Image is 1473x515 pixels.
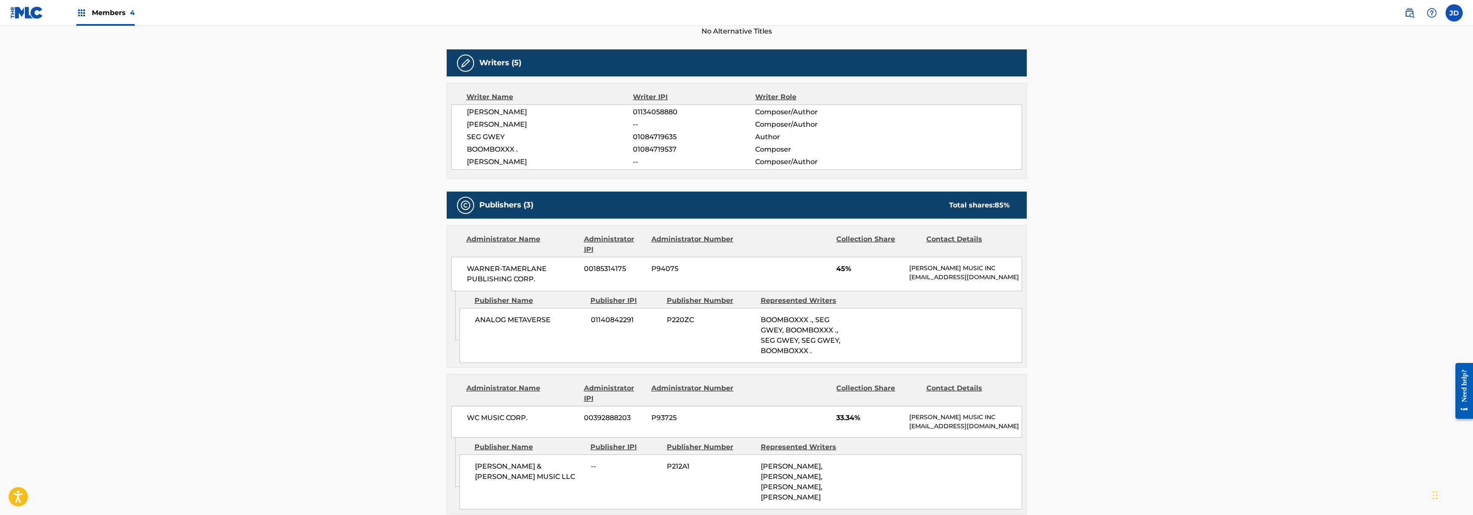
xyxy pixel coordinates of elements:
span: 00392888203 [584,413,645,423]
span: No Alternative Titles [447,26,1027,37]
span: Author [755,132,866,142]
span: [PERSON_NAME] [467,119,633,130]
span: SEG GWEY [467,132,633,142]
span: BOOMBOXXX ., SEG GWEY, BOOMBOXXX ., SEG GWEY, SEG GWEY, BOOMBOXXX . [761,316,841,355]
img: help [1427,8,1437,18]
div: Administrator Name [466,234,578,255]
div: Publisher Name [475,442,584,452]
div: Collection Share [836,234,919,255]
span: -- [591,461,660,472]
iframe: Resource Center [1449,357,1473,426]
span: P220ZC [667,315,754,325]
div: Administrator IPI [584,234,645,255]
div: Publisher Number [667,442,754,452]
img: Publishers [460,200,471,210]
div: Contact Details [926,383,1010,404]
span: WARNER-TAMERLANE PUBLISHING CORP. [467,264,578,284]
span: Members [92,8,135,18]
div: Administrator Number [651,383,735,404]
span: 01084719635 [633,132,755,142]
span: [PERSON_NAME], [PERSON_NAME], [PERSON_NAME], [PERSON_NAME] [761,462,823,501]
h5: Publishers (3) [479,200,533,210]
div: Total shares: [949,200,1010,210]
div: Publisher Name [475,296,584,306]
div: Publisher IPI [590,442,660,452]
p: [EMAIL_ADDRESS][DOMAIN_NAME] [909,422,1021,431]
img: MLC Logo [10,6,43,19]
div: Represented Writers [761,296,848,306]
div: Writer Name [466,92,633,102]
h5: Writers (5) [479,58,521,68]
span: 01084719537 [633,144,755,155]
img: Top Rightsholders [76,8,87,18]
div: Publisher Number [667,296,754,306]
span: 00185314175 [584,264,645,274]
span: 01134058880 [633,107,755,117]
span: Composer [755,144,866,155]
div: User Menu [1446,4,1463,21]
span: BOOMBOXXX . [467,144,633,155]
div: Writer Role [755,92,866,102]
span: 01140842291 [591,315,660,325]
div: Collection Share [836,383,919,404]
div: Represented Writers [761,442,848,452]
div: Contact Details [926,234,1010,255]
div: Drag [1433,482,1438,508]
iframe: Chat Widget [1430,474,1473,515]
div: Administrator Name [466,383,578,404]
span: ANALOG METAVERSE [475,315,584,325]
span: -- [633,157,755,167]
span: -- [633,119,755,130]
span: Composer/Author [755,119,866,130]
div: Administrator Number [651,234,735,255]
span: 33.34% [836,413,903,423]
p: [PERSON_NAME] MUSIC INC [909,413,1021,422]
p: [PERSON_NAME] MUSIC INC [909,264,1021,273]
p: [EMAIL_ADDRESS][DOMAIN_NAME] [909,273,1021,282]
span: 4 [130,9,135,17]
span: WC MUSIC CORP. [467,413,578,423]
span: 45% [836,264,903,274]
div: Help [1423,4,1440,21]
img: Writers [460,58,471,68]
a: Public Search [1401,4,1418,21]
span: Composer/Author [755,157,866,167]
span: [PERSON_NAME] [467,107,633,117]
div: Writer IPI [633,92,755,102]
span: Composer/Author [755,107,866,117]
img: search [1404,8,1415,18]
span: 85 % [995,201,1010,209]
span: [PERSON_NAME] & [PERSON_NAME] MUSIC LLC [475,461,584,482]
div: Publisher IPI [590,296,660,306]
div: Administrator IPI [584,383,645,404]
span: [PERSON_NAME] [467,157,633,167]
span: P93725 [651,413,735,423]
span: P94075 [651,264,735,274]
span: P212A1 [667,461,754,472]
